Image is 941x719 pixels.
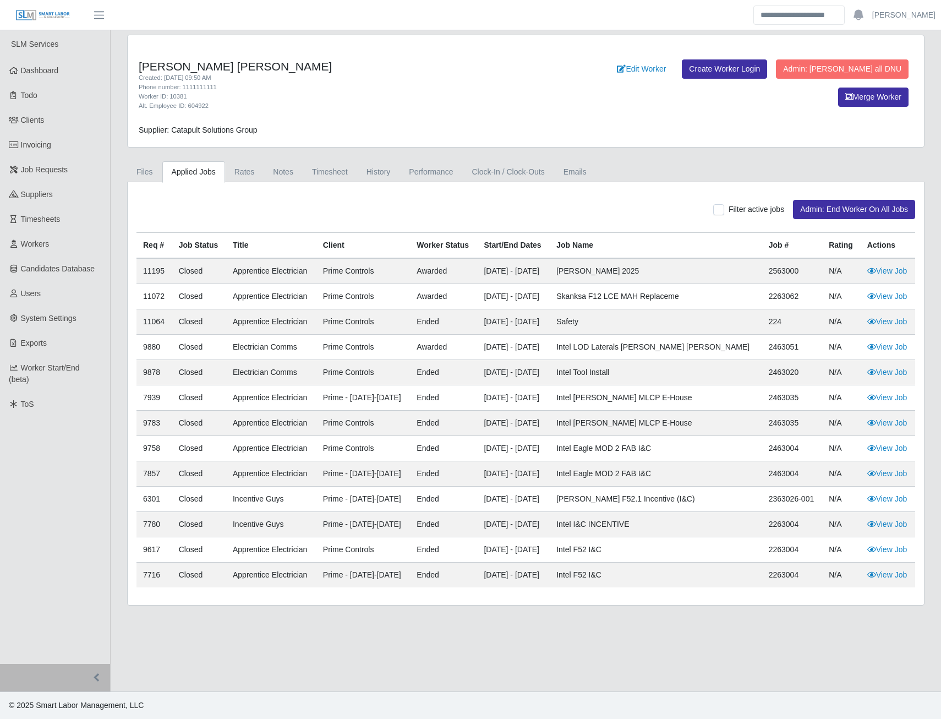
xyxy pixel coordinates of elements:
[822,233,860,259] th: Rating
[477,360,550,385] td: [DATE] - [DATE]
[867,469,907,478] a: View Job
[410,309,477,335] td: ended
[762,461,823,487] td: 2463004
[410,537,477,563] td: ended
[867,570,907,579] a: View Job
[172,233,226,259] th: Job Status
[867,266,907,275] a: View Job
[226,258,316,284] td: Apprentice Electrician
[550,385,762,411] td: Intel [PERSON_NAME] MLCP E-House
[550,487,762,512] td: [PERSON_NAME] F52.1 Incentive (I&C)
[9,363,80,384] span: Worker Start/End (beta)
[477,335,550,360] td: [DATE] - [DATE]
[21,116,45,124] span: Clients
[11,40,58,48] span: SLM Services
[867,545,907,554] a: View Job
[21,190,53,199] span: Suppliers
[550,233,762,259] th: Job Name
[477,563,550,588] td: [DATE] - [DATE]
[872,9,935,21] a: [PERSON_NAME]
[226,284,316,309] td: Apprentice Electrician
[477,487,550,512] td: [DATE] - [DATE]
[867,342,907,351] a: View Job
[136,537,172,563] td: 9617
[762,563,823,588] td: 2263004
[410,487,477,512] td: ended
[136,360,172,385] td: 9878
[15,9,70,21] img: SLM Logo
[550,258,762,284] td: [PERSON_NAME] 2025
[400,161,462,183] a: Performance
[226,537,316,563] td: Apprentice Electrician
[477,411,550,436] td: [DATE] - [DATE]
[316,512,411,537] td: Prime - [DATE]-[DATE]
[316,563,411,588] td: Prime - [DATE]-[DATE]
[822,360,860,385] td: N/A
[21,339,47,347] span: Exports
[753,6,845,25] input: Search
[477,436,550,461] td: [DATE] - [DATE]
[550,563,762,588] td: Intel F52 I&C
[762,537,823,563] td: 2263004
[316,309,411,335] td: Prime Controls
[762,309,823,335] td: 224
[316,258,411,284] td: Prime Controls
[610,59,673,79] a: Edit Worker
[172,335,226,360] td: Closed
[316,385,411,411] td: Prime - [DATE]-[DATE]
[21,140,51,149] span: Invoicing
[136,385,172,411] td: 7939
[477,284,550,309] td: [DATE] - [DATE]
[172,309,226,335] td: Closed
[9,701,144,710] span: © 2025 Smart Labor Management, LLC
[226,309,316,335] td: Apprentice Electrician
[139,92,583,101] div: Worker ID: 10381
[172,563,226,588] td: Closed
[316,487,411,512] td: Prime - [DATE]-[DATE]
[316,537,411,563] td: Prime Controls
[410,335,477,360] td: awarded
[822,284,860,309] td: N/A
[410,258,477,284] td: awarded
[226,233,316,259] th: Title
[477,461,550,487] td: [DATE] - [DATE]
[867,418,907,427] a: View Job
[316,411,411,436] td: Prime Controls
[136,233,172,259] th: Req #
[762,258,823,284] td: 2563000
[162,161,225,183] a: Applied Jobs
[225,161,264,183] a: Rates
[410,411,477,436] td: ended
[867,317,907,326] a: View Job
[550,309,762,335] td: Safety
[136,436,172,461] td: 9758
[172,487,226,512] td: Closed
[776,59,909,79] button: Admin: [PERSON_NAME] all DNU
[822,436,860,461] td: N/A
[136,335,172,360] td: 9880
[316,335,411,360] td: Prime Controls
[838,88,909,107] button: Merge Worker
[682,59,767,79] a: Create Worker Login
[226,385,316,411] td: Apprentice Electrician
[136,258,172,284] td: 11195
[139,59,583,73] h4: [PERSON_NAME] [PERSON_NAME]
[316,436,411,461] td: Prime Controls
[729,205,784,214] span: Filter active jobs
[861,233,915,259] th: Actions
[867,393,907,402] a: View Job
[762,233,823,259] th: Job #
[139,126,258,134] span: Supplier: Catapult Solutions Group
[136,563,172,588] td: 7716
[136,411,172,436] td: 9783
[867,292,907,301] a: View Job
[762,411,823,436] td: 2463035
[136,487,172,512] td: 6301
[139,73,583,83] div: Created: [DATE] 09:50 AM
[226,563,316,588] td: Apprentice Electrician
[226,512,316,537] td: Incentive Guys
[172,436,226,461] td: Closed
[822,385,860,411] td: N/A
[410,512,477,537] td: ended
[21,264,95,273] span: Candidates Database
